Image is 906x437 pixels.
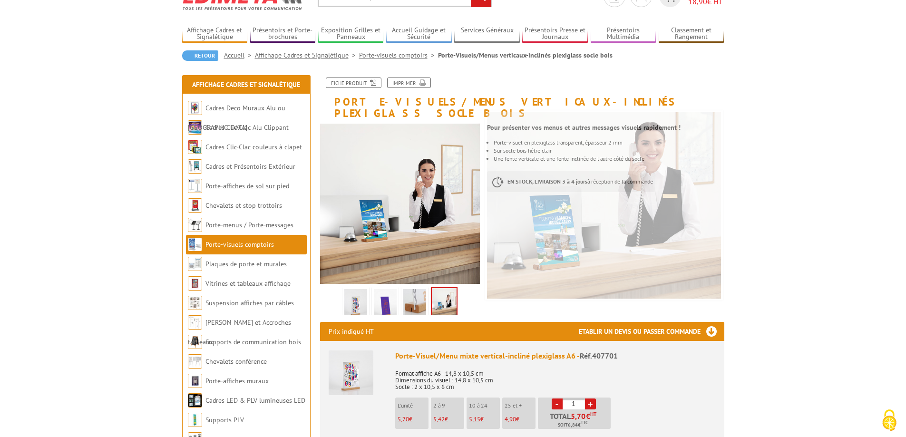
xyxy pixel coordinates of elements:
span: € [586,412,590,420]
span: Réf.407701 [580,351,618,360]
a: Cadres Deco Muraux Alu ou [GEOGRAPHIC_DATA] [188,104,285,132]
a: Cadres Clic-Clac Alu Clippant [205,123,289,132]
a: Services Généraux [454,26,520,42]
a: Suspension affiches par câbles [205,299,294,307]
a: Chevalets et stop trottoirs [205,201,282,210]
p: € [433,416,464,423]
span: 5,15 [469,415,480,423]
a: Cadres LED & PLV lumineuses LED [205,396,305,405]
a: Porte-visuels comptoirs [205,240,274,249]
img: Cadres et Présentoirs Extérieur [188,159,202,174]
span: 5,70 [571,412,586,420]
a: Exposition Grilles et Panneaux [318,26,384,42]
a: Cadres Clic-Clac couleurs à clapet [205,143,302,151]
img: Porte-affiches muraux [188,374,202,388]
p: € [469,416,500,423]
img: Porte-menus / Porte-messages [188,218,202,232]
p: Total [540,412,611,429]
sup: TTC [581,420,588,425]
img: Plaques de porte et murales [188,257,202,271]
span: 5,70 [398,415,409,423]
a: Retour [182,50,218,61]
a: Affichage Cadres et Signalétique [182,26,248,42]
a: Porte-affiches de sol sur pied [205,182,289,190]
img: Porte-visuels comptoirs [188,237,202,252]
p: Prix indiqué HT [329,322,374,341]
div: Porte-Visuel/Menu mixte vertical-incliné plexiglass A6 - [395,350,716,361]
a: - [552,398,563,409]
a: Affichage Cadres et Signalétique [192,80,300,89]
img: Porte-affiches de sol sur pied [188,179,202,193]
a: Classement et Rangement [659,26,724,42]
span: 6,84 [568,421,578,429]
a: Vitrines et tableaux affichage [205,279,291,288]
img: Vitrines et tableaux affichage [188,276,202,291]
span: Soit € [558,421,588,429]
p: L'unité [398,402,429,409]
p: € [398,416,429,423]
img: Cadres LED & PLV lumineuses LED [188,393,202,408]
a: Supports de communication bois [205,338,301,346]
a: Fiche produit [326,78,381,88]
img: Chevalets conférence [188,354,202,369]
a: Accueil Guidage et Sécurité [386,26,452,42]
p: 25 et + [505,402,536,409]
img: Cadres Clic-Clac couleurs à clapet [188,140,202,154]
sup: HT [590,411,596,418]
img: porte_visuel_menu_mixtes_vertical_incline_plexi_socle_bois_2.png [374,289,397,319]
a: Porte-menus / Porte-messages [205,221,293,229]
img: Porte-Visuel/Menu mixte vertical-incliné plexiglass A6 [329,350,373,395]
p: 10 à 24 [469,402,500,409]
img: Suspension affiches par câbles [188,296,202,310]
h1: Porte-Visuels/Menus verticaux-inclinés plexiglass socle bois [313,78,731,119]
a: Accueil [224,51,255,59]
img: Cookies (fenêtre modale) [877,408,901,432]
img: Chevalets et stop trottoirs [188,198,202,213]
img: 407701_porte-visuel_menu_verticaux_incline_2.jpg [320,124,480,284]
a: Présentoirs Multimédia [591,26,656,42]
a: Cadres et Présentoirs Extérieur [205,162,295,171]
span: 5,42 [433,415,445,423]
a: + [585,398,596,409]
a: [PERSON_NAME] et Accroches tableaux [188,318,291,346]
li: Porte-Visuels/Menus verticaux-inclinés plexiglass socle bois [438,50,613,60]
p: Format affiche A6 - 14,8 x 10,5 cm Dimensions du visuel : 14,8 x 10,5 cm Socle : 2 x 10,5 x 6 cm [395,364,716,390]
a: Porte-affiches muraux [205,377,269,385]
img: 407701_porte-visuel_menu_verticaux_incline_2.jpg [432,288,457,318]
a: Imprimer [387,78,431,88]
a: Plaques de porte et murales [205,260,287,268]
h3: Etablir un devis ou passer commande [579,322,724,341]
span: 4,90 [505,415,516,423]
img: porte_visuel_menu_mixtes_vertical_incline_plexi_socle_bois.png [344,289,367,319]
img: Cadres Deco Muraux Alu ou Bois [188,101,202,115]
a: Présentoirs et Porte-brochures [250,26,316,42]
button: Cookies (fenêtre modale) [873,405,906,437]
img: Cimaises et Accroches tableaux [188,315,202,330]
a: Porte-visuels comptoirs [359,51,438,59]
img: 407701_porte-visuel_menu_verticaux_incline_2.jpg [459,59,745,345]
p: 2 à 9 [433,402,464,409]
a: Affichage Cadres et Signalétique [255,51,359,59]
a: Présentoirs Presse et Journaux [522,26,588,42]
img: porte_visuel_menu_mixtes_vertical_incline_plexi_socle_bois_3.jpg [403,289,426,319]
a: Chevalets conférence [205,357,267,366]
a: Supports PLV [205,416,244,424]
img: Supports PLV [188,413,202,427]
p: € [505,416,536,423]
